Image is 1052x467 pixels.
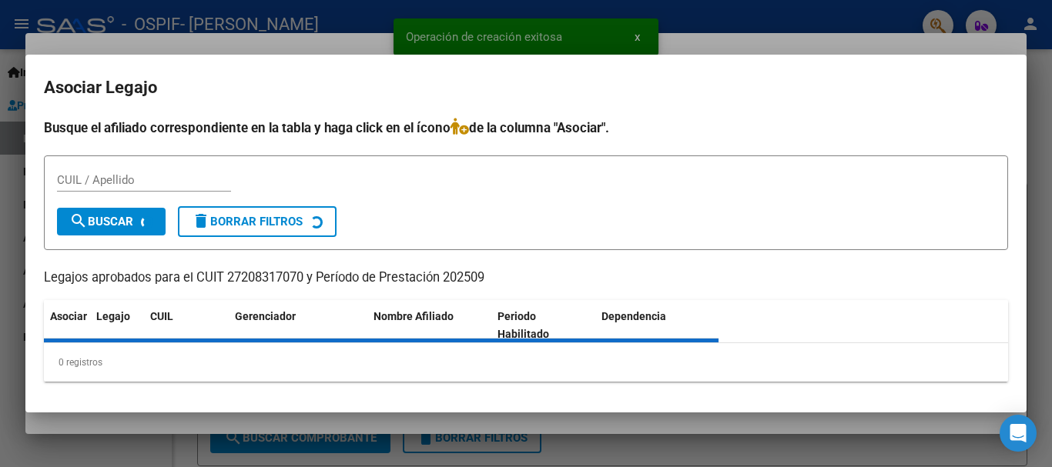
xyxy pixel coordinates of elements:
datatable-header-cell: Periodo Habilitado [491,300,595,351]
span: Dependencia [601,310,666,322]
span: CUIL [150,310,173,322]
datatable-header-cell: Asociar [44,300,90,351]
span: Buscar [69,215,133,228]
datatable-header-cell: Gerenciador [229,300,367,351]
mat-icon: search [69,212,88,230]
div: 0 registros [44,343,1008,382]
p: Legajos aprobados para el CUIT 27208317070 y Período de Prestación 202509 [44,269,1008,288]
div: Open Intercom Messenger [1000,415,1037,452]
span: Asociar [50,310,87,322]
button: Buscar [57,208,166,235]
datatable-header-cell: Dependencia [595,300,719,351]
datatable-header-cell: CUIL [144,300,229,351]
span: Gerenciador [235,310,296,322]
span: Nombre Afiliado [374,310,454,322]
span: Borrar Filtros [192,215,303,228]
mat-icon: delete [192,212,210,230]
button: Borrar Filtros [178,206,337,237]
span: Periodo Habilitado [498,310,549,340]
h2: Asociar Legajo [44,73,1008,102]
h4: Busque el afiliado correspondiente en la tabla y haga click en el ícono de la columna "Asociar". [44,118,1008,138]
span: Legajo [96,310,130,322]
datatable-header-cell: Legajo [90,300,144,351]
datatable-header-cell: Nombre Afiliado [367,300,491,351]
